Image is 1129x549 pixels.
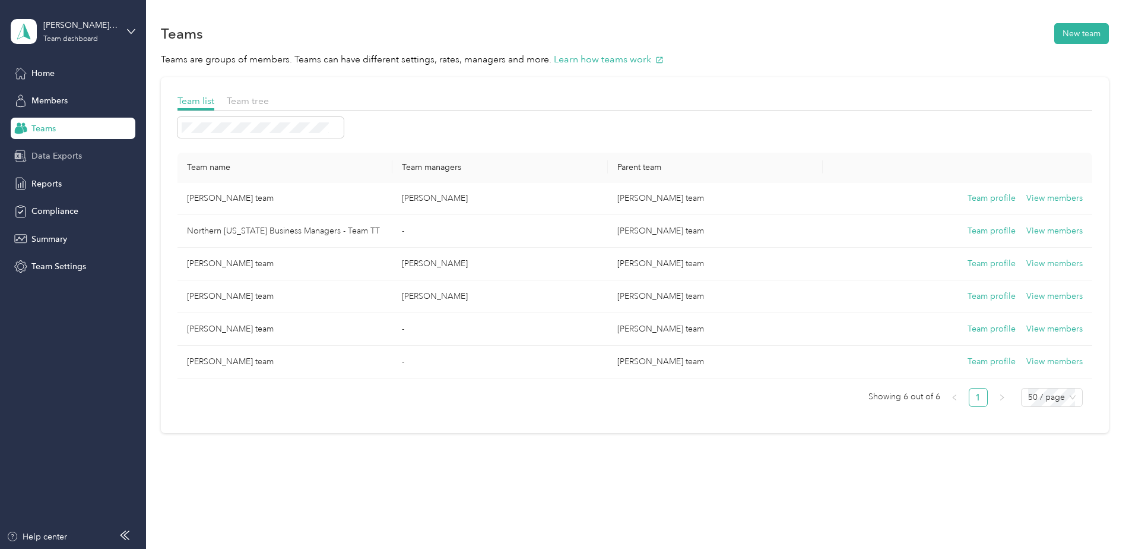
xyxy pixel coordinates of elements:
button: View members [1026,257,1083,270]
td: Paul Saban's team [608,215,823,248]
th: Team name [177,153,393,182]
button: Learn how teams work [554,52,664,67]
iframe: Everlance-gr Chat Button Frame [1063,482,1129,549]
p: [PERSON_NAME] [402,290,598,303]
h1: Teams [161,27,203,40]
td: Paul Saban's team [608,346,823,378]
span: Showing 6 out of 6 [868,388,940,406]
span: Reports [31,178,62,190]
span: left [951,394,958,401]
span: Compliance [31,205,78,217]
a: 1 [969,389,987,406]
li: Previous Page [945,388,964,407]
span: Team list [177,95,214,106]
span: Teams [31,122,56,135]
p: Teams are groups of members. Teams can have different settings, rates, managers and more. [161,52,1109,67]
span: - [402,356,404,367]
div: Page Size [1021,388,1083,407]
li: 1 [969,388,988,407]
button: Team profile [968,192,1016,205]
button: View members [1026,192,1083,205]
button: Help center [7,531,67,543]
span: - [402,226,404,236]
span: Summary [31,233,67,245]
button: Team profile [968,225,1016,238]
li: Next Page [992,388,1011,407]
button: New team [1054,23,1109,44]
th: Parent team [608,153,823,182]
span: Data Exports [31,150,82,162]
p: [PERSON_NAME] [402,257,598,270]
td: Theresa Allen's team [177,313,393,346]
button: right [992,388,1011,407]
button: Team profile [968,355,1016,368]
span: 50 / page [1028,389,1076,406]
button: Team profile [968,323,1016,336]
td: Paul Saban's team [608,248,823,280]
span: Team tree [227,95,269,106]
td: Paul Saban's team [608,182,823,215]
button: View members [1026,290,1083,303]
td: Steven Haworth's team [608,280,823,313]
button: View members [1026,225,1083,238]
div: Team dashboard [43,36,98,43]
span: - [402,324,404,334]
td: - [392,215,608,248]
button: Team profile [968,257,1016,270]
div: [PERSON_NAME] team [43,19,118,31]
td: - [392,313,608,346]
span: Home [31,67,55,80]
td: Kathleen Lombardi's team [177,346,393,378]
span: Members [31,94,68,107]
td: - [392,346,608,378]
td: Jeff Decredico's team [177,248,393,280]
span: right [998,394,1006,401]
button: View members [1026,355,1083,368]
span: Team Settings [31,260,86,273]
button: View members [1026,323,1083,336]
th: Team managers [392,153,608,182]
td: Jeff Decredico's team [608,313,823,346]
td: Paul Saban's team [177,280,393,313]
td: Craig Harris's team [177,182,393,215]
p: [PERSON_NAME] [402,192,598,205]
button: left [945,388,964,407]
td: Northern California Business Managers - Team TT [177,215,393,248]
button: Team profile [968,290,1016,303]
